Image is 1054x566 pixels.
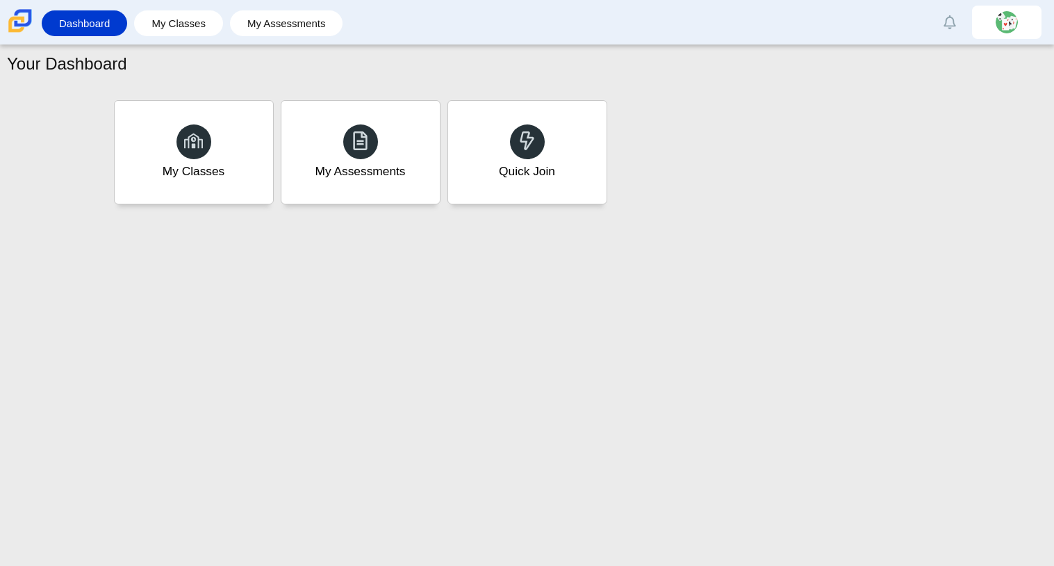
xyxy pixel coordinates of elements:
a: benjamin.ferrerfue.OzhoOE [972,6,1041,39]
a: My Assessments [237,10,336,36]
a: My Classes [114,100,274,204]
a: Alerts [934,7,965,38]
img: Carmen School of Science & Technology [6,6,35,35]
a: Dashboard [49,10,120,36]
a: My Assessments [281,100,440,204]
div: Quick Join [499,163,555,180]
img: benjamin.ferrerfue.OzhoOE [996,11,1018,33]
div: My Assessments [315,163,406,180]
a: My Classes [141,10,216,36]
div: My Classes [163,163,225,180]
h1: Your Dashboard [7,52,127,76]
a: Quick Join [447,100,607,204]
a: Carmen School of Science & Technology [6,26,35,38]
